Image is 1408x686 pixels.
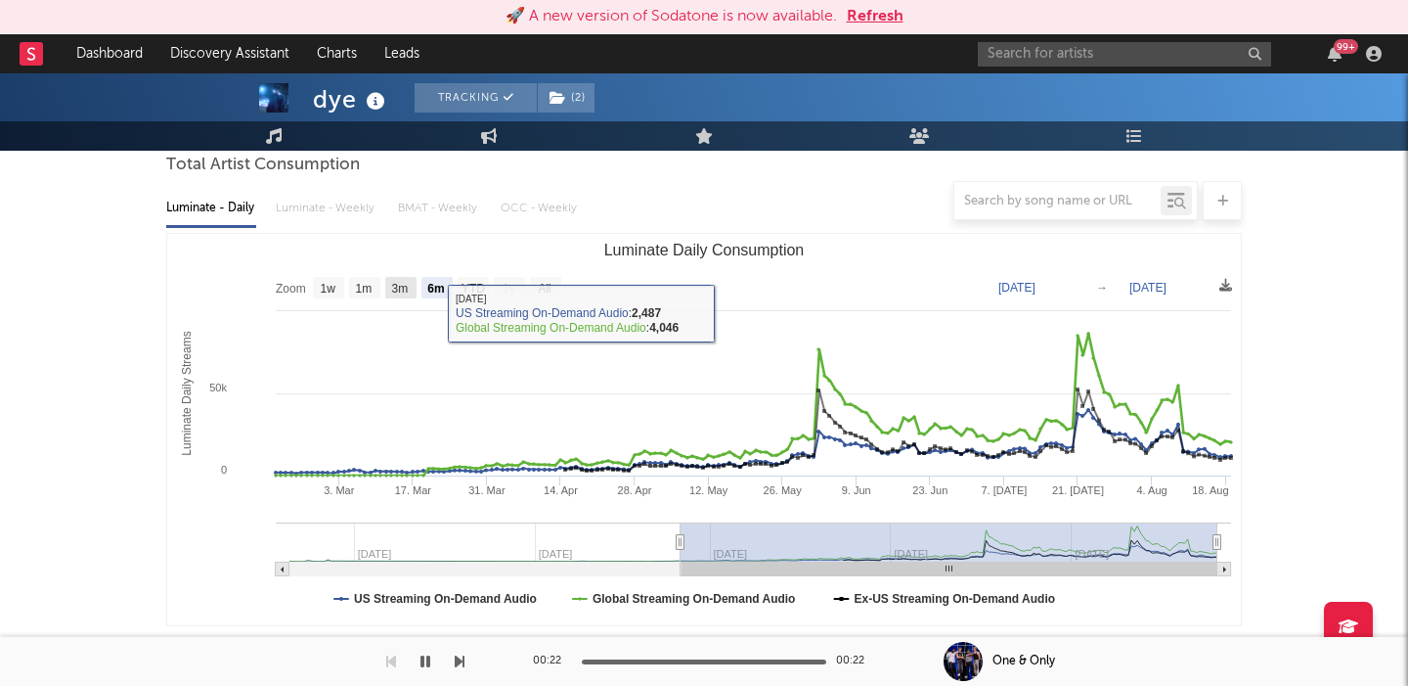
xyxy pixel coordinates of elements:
[392,282,409,296] text: 3m
[1129,281,1166,295] text: [DATE]
[1096,281,1108,295] text: →
[313,83,390,115] div: dye
[415,83,537,113] button: Tracking
[221,464,227,476] text: 0
[1052,484,1104,496] text: 21. [DATE]
[689,484,728,496] text: 12. May
[395,484,432,496] text: 17. Mar
[354,592,537,606] text: US Streaming On-Demand Audio
[321,282,336,296] text: 1w
[593,592,796,606] text: Global Streaming On-Demand Audio
[468,484,506,496] text: 31. Mar
[180,331,194,455] text: Luminate Daily Streams
[618,484,652,496] text: 28. Apr
[604,242,805,258] text: Luminate Daily Consumption
[842,484,871,496] text: 9. Jun
[998,281,1035,295] text: [DATE]
[978,42,1271,67] input: Search for artists
[544,484,578,496] text: 14. Apr
[533,650,572,673] div: 00:22
[462,282,485,296] text: YTD
[324,484,355,496] text: 3. Mar
[276,282,306,296] text: Zoom
[981,484,1027,496] text: 7. [DATE]
[954,194,1161,209] input: Search by song name or URL
[764,484,803,496] text: 26. May
[167,234,1241,625] svg: Luminate Daily Consumption
[1334,39,1358,54] div: 99 +
[855,592,1056,606] text: Ex-US Streaming On-Demand Audio
[1328,46,1342,62] button: 99+
[156,34,303,73] a: Discovery Assistant
[912,484,947,496] text: 23. Jun
[1192,484,1228,496] text: 18. Aug
[356,282,373,296] text: 1m
[427,282,444,296] text: 6m
[992,653,1055,670] div: One & Only
[506,5,837,28] div: 🚀 A new version of Sodatone is now available.
[847,5,903,28] button: Refresh
[538,83,594,113] button: (2)
[537,83,595,113] span: ( 2 )
[63,34,156,73] a: Dashboard
[503,282,515,296] text: 1y
[303,34,371,73] a: Charts
[371,34,433,73] a: Leads
[538,282,550,296] text: All
[209,382,227,393] text: 50k
[836,650,875,673] div: 00:22
[1136,484,1166,496] text: 4. Aug
[166,154,360,177] span: Total Artist Consumption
